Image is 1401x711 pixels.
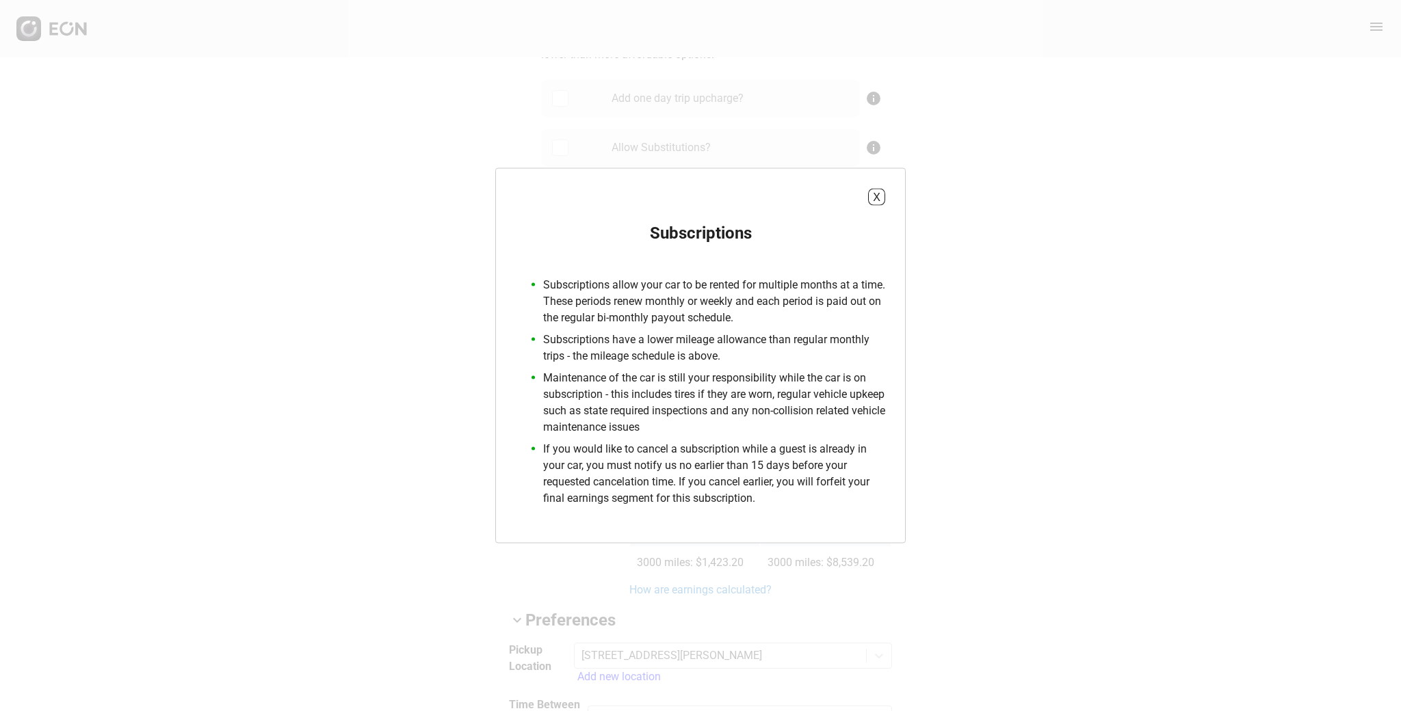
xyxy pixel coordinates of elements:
h2: Subscriptions [650,222,752,244]
p: Maintenance of the car is still your responsibility while the car is on subscription - this inclu... [543,370,885,435]
p: Subscriptions allow your car to be rented for multiple months at a time. These periods renew mont... [543,277,885,326]
button: X [868,189,885,206]
p: Subscriptions have a lower mileage allowance than regular monthly trips - the mileage schedule is... [543,332,885,364]
p: If you would like to cancel a subscription while a guest is already in your car, you must notify ... [543,441,885,507]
